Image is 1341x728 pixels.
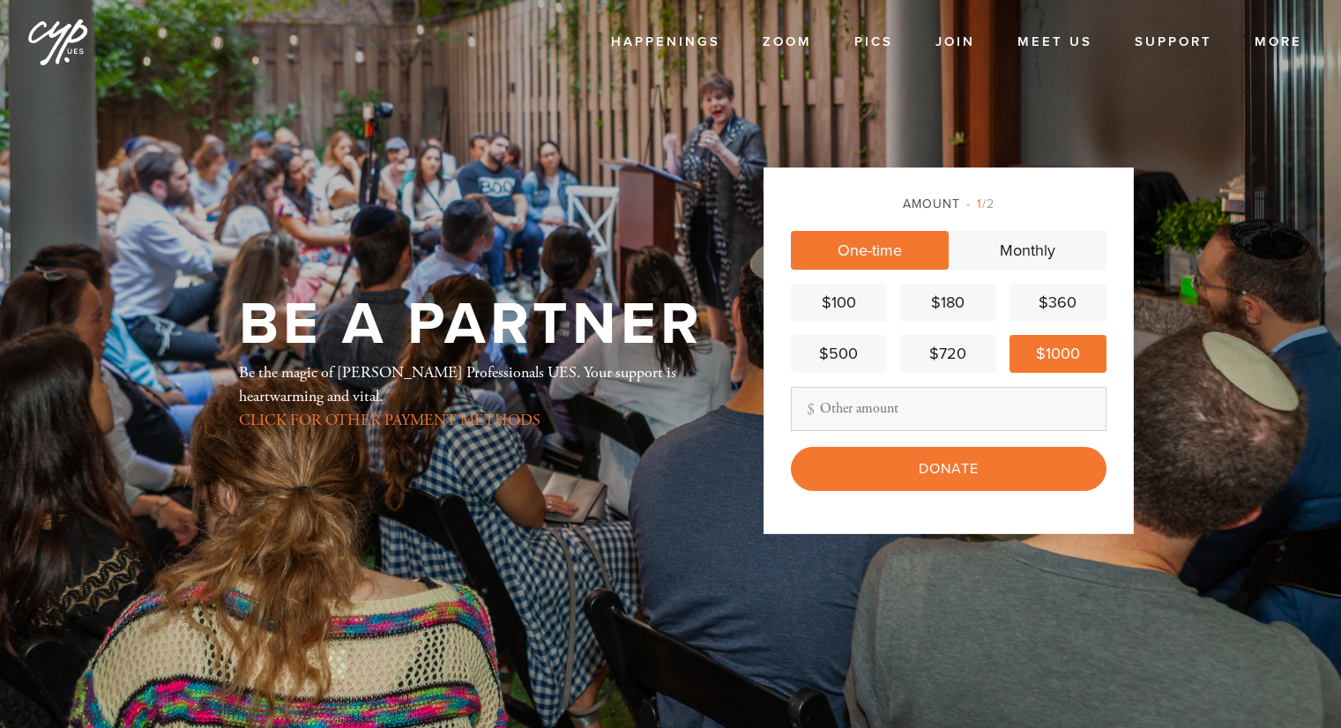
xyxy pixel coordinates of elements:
[791,447,1106,491] input: Donate
[977,197,982,212] span: 1
[791,284,887,322] a: $100
[791,335,887,373] a: $500
[922,26,988,59] a: Join
[798,342,880,366] div: $500
[900,335,996,373] a: $720
[1009,284,1106,322] a: $360
[1009,335,1106,373] a: $1000
[949,231,1106,270] a: Monthly
[1017,291,1099,315] div: $360
[26,9,90,72] img: cyp%20logo%20%28Jan%202025%29.png
[791,231,949,270] a: One-time
[900,284,996,322] a: $180
[598,26,734,59] a: Happenings
[907,342,989,366] div: $720
[907,291,989,315] div: $180
[841,26,906,59] a: Pics
[1241,26,1315,59] a: More
[1121,26,1226,59] a: Support
[791,387,1106,431] input: Other amount
[1004,26,1106,59] a: Meet Us
[798,291,880,315] div: $100
[239,296,704,353] h1: Be a Partner
[239,410,540,430] a: CLICK FOR OTHER PAYMENT METHODS
[749,26,825,59] a: Zoom
[966,197,995,212] span: /2
[239,360,706,432] div: Be the magic of [PERSON_NAME] Professionals UES. Your support is heartwarming and vital.
[1017,342,1099,366] div: $1000
[791,195,1106,213] div: Amount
